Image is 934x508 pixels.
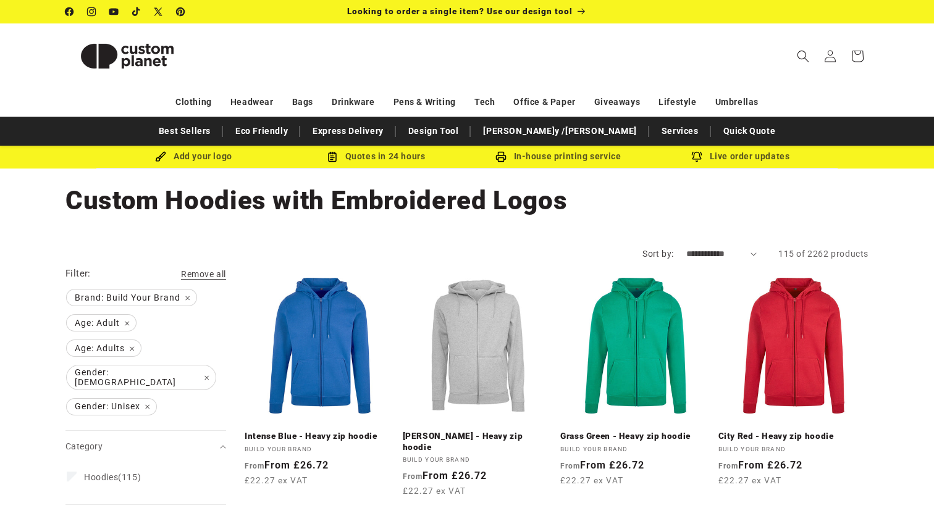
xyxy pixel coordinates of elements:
[67,340,141,356] span: Age: Adults
[560,431,711,442] a: Grass Green - Heavy zip hoodie
[715,91,759,113] a: Umbrellas
[103,149,285,164] div: Add your logo
[67,365,216,389] span: Gender: [DEMOGRAPHIC_DATA]
[65,184,869,217] h1: Custom Hoodies with Embroidered Logos
[513,91,575,113] a: Office & Paper
[175,91,212,113] a: Clothing
[292,91,313,113] a: Bags
[84,472,141,483] span: (115)
[718,431,869,442] a: City Red - Heavy zip hoodie
[65,267,91,281] h2: Filter:
[642,249,673,259] label: Sort by:
[717,120,782,142] a: Quick Quote
[181,267,226,282] a: Remove all
[306,120,390,142] a: Express Delivery
[65,431,226,462] summary: Category (0 selected)
[467,149,649,164] div: In-house printing service
[327,151,338,162] img: Order Updates Icon
[594,91,640,113] a: Giveaways
[65,28,189,84] img: Custom Planet
[230,91,274,113] a: Headwear
[84,472,118,482] span: Hoodies
[778,249,869,259] span: 115 of 2262 products
[495,151,507,162] img: In-house printing
[658,91,696,113] a: Lifestyle
[65,441,103,451] span: Category
[477,120,642,142] a: [PERSON_NAME]y /[PERSON_NAME]
[789,43,817,70] summary: Search
[67,289,196,306] span: Brand: Build Your Brand
[403,431,553,452] a: [PERSON_NAME] - Heavy zip hoodie
[67,315,136,331] span: Age: Adult
[393,91,456,113] a: Pens & Writing
[655,120,705,142] a: Services
[474,91,495,113] a: Tech
[155,151,166,162] img: Brush Icon
[65,315,137,331] a: Age: Adult
[347,6,573,16] span: Looking to order a single item? Use our design tool
[285,149,467,164] div: Quotes in 24 hours
[181,269,226,279] span: Remove all
[153,120,217,142] a: Best Sellers
[61,23,194,88] a: Custom Planet
[65,340,142,356] a: Age: Adults
[65,289,198,306] a: Brand: Build Your Brand
[67,399,156,415] span: Gender: Unisex
[229,120,294,142] a: Eco Friendly
[332,91,374,113] a: Drinkware
[245,431,395,442] a: Intense Blue - Heavy zip hoodie
[65,365,217,389] a: Gender: [DEMOGRAPHIC_DATA]
[691,151,702,162] img: Order updates
[649,149,831,164] div: Live order updates
[65,399,158,415] a: Gender: Unisex
[402,120,465,142] a: Design Tool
